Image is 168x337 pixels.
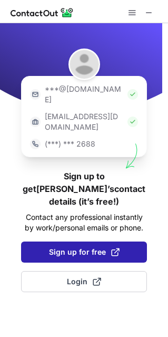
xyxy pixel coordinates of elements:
img: https://contactout.com/extension/app/static/media/login-work-icon.638a5007170bc45168077fde17b29a1... [30,117,41,127]
h1: Sign up to get [PERSON_NAME]’s contact details (it’s free!) [21,170,147,208]
p: [EMAIL_ADDRESS][DOMAIN_NAME] [45,111,123,132]
img: Shalini Singh [68,49,100,80]
p: Contact any professional instantly by work/personal emails or phone. [21,212,147,233]
img: Check Icon [127,117,138,127]
span: Sign up for free [49,247,120,257]
img: https://contactout.com/extension/app/static/media/login-email-icon.f64bce713bb5cd1896fef81aa7b14a... [30,89,41,100]
button: Sign up for free [21,242,147,263]
p: ***@[DOMAIN_NAME] [45,84,123,105]
span: Login [67,276,101,287]
img: https://contactout.com/extension/app/static/media/login-phone-icon.bacfcb865e29de816d437549d7f4cb... [30,139,41,149]
img: ContactOut v5.3.10 [11,6,74,19]
img: Check Icon [127,89,138,100]
button: Login [21,271,147,292]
